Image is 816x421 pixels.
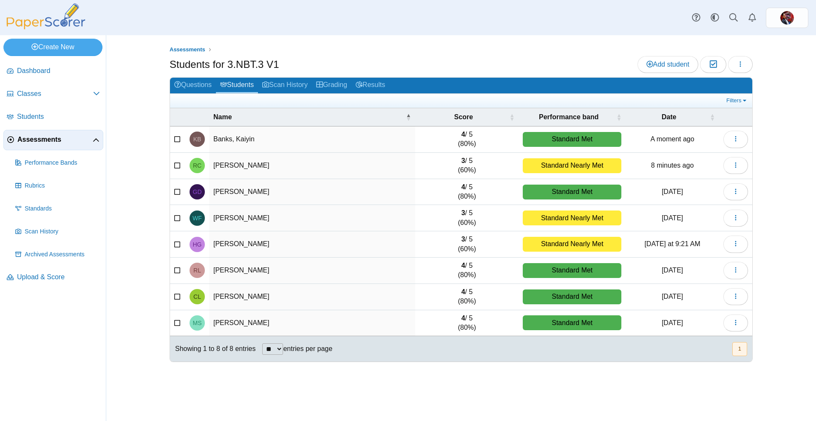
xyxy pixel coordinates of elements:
[17,272,100,282] span: Upload & Score
[780,11,794,25] img: ps.yyrSfKExD6VWH9yo
[209,310,415,337] td: [PERSON_NAME]
[12,176,103,196] a: Rubrics
[209,126,415,153] td: Banks, Kaiyin
[17,89,93,98] span: Classes
[461,131,465,138] b: 4
[662,267,683,274] time: Oct 6, 2025 at 1:13 PM
[351,78,389,93] a: Results
[662,293,683,300] time: Oct 6, 2025 at 1:18 PM
[209,153,415,179] td: [PERSON_NAME]
[710,113,715,121] span: Date : Activate to sort
[523,185,621,199] div: Standard Met
[650,135,694,143] time: Oct 14, 2025 at 10:12 AM
[461,314,465,322] b: 4
[766,8,808,28] a: ps.yyrSfKExD6VWH9yo
[461,262,465,269] b: 4
[415,205,518,231] td: / 5 (60%)
[743,8,762,27] a: Alerts
[662,214,683,222] time: Oct 6, 2025 at 1:38 PM
[25,250,100,259] span: Archived Assessments
[12,153,103,173] a: Performance Bands
[3,39,102,56] a: Create New
[662,319,683,326] time: Oct 6, 2025 at 1:44 PM
[646,61,689,68] span: Add student
[170,336,255,362] div: Showing 1 to 8 of 8 entries
[644,240,700,247] time: Oct 8, 2025 at 9:21 AM
[523,289,621,304] div: Standard Met
[209,179,415,205] td: [PERSON_NAME]
[662,188,683,195] time: Oct 6, 2025 at 1:07 PM
[419,112,507,122] span: Score
[461,288,465,295] b: 4
[731,342,747,356] nav: pagination
[193,189,202,195] span: Glen Dietrich
[17,135,93,144] span: Assessments
[523,315,621,330] div: Standard Met
[415,284,518,310] td: / 5 (80%)
[523,132,621,147] div: Standard Met
[3,61,103,81] a: Dashboard
[283,345,332,352] label: entries per page
[216,78,258,93] a: Students
[12,222,103,242] a: Scan History
[461,209,465,216] b: 3
[523,263,621,278] div: Standard Met
[25,205,100,213] span: Standards
[3,84,103,104] a: Classes
[193,163,201,168] span: Ross Chester
[523,158,621,173] div: Standard Nearly Met
[193,267,201,273] span: Rocco Leone
[780,11,794,25] span: Greg Mullen
[25,159,100,167] span: Performance Bands
[637,56,698,73] a: Add student
[209,284,415,310] td: [PERSON_NAME]
[17,66,100,76] span: Dashboard
[12,244,103,265] a: Archived Assessments
[17,112,100,121] span: Students
[523,112,615,122] span: Performance band
[461,157,465,164] b: 3
[651,162,694,169] time: Oct 14, 2025 at 10:04 AM
[209,205,415,231] td: [PERSON_NAME]
[209,231,415,258] td: [PERSON_NAME]
[213,112,404,122] span: Name
[461,183,465,191] b: 4
[193,294,201,300] span: Cathleen Lynch
[616,113,621,121] span: Performance band : Activate to sort
[167,45,207,55] a: Assessments
[509,113,514,121] span: Score : Activate to sort
[170,78,216,93] a: Questions
[193,136,201,142] span: Kaiyin Banks
[732,342,747,356] button: 1
[170,57,279,72] h1: Students for 3.NBT.3 V1
[3,267,103,288] a: Upload & Score
[461,236,465,243] b: 3
[724,96,750,105] a: Filters
[630,112,708,122] span: Date
[415,258,518,284] td: / 5 (80%)
[25,182,100,190] span: Rubrics
[3,3,88,29] img: PaperScorer
[415,126,518,153] td: / 5 (80%)
[3,107,103,127] a: Students
[25,227,100,236] span: Scan History
[193,215,202,221] span: Wren Farrow
[3,130,103,150] a: Assessments
[193,241,202,247] span: Henry Gallay
[415,231,518,258] td: / 5 (60%)
[312,78,351,93] a: Grading
[193,320,202,326] span: Midori Smith
[12,199,103,219] a: Standards
[258,78,312,93] a: Scan History
[523,237,621,252] div: Standard Nearly Met
[415,179,518,205] td: / 5 (80%)
[406,113,411,121] span: Name : Activate to invert sorting
[415,153,518,179] td: / 5 (60%)
[209,258,415,284] td: [PERSON_NAME]
[170,46,205,53] span: Assessments
[523,210,621,225] div: Standard Nearly Met
[415,310,518,337] td: / 5 (80%)
[3,23,88,31] a: PaperScorer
